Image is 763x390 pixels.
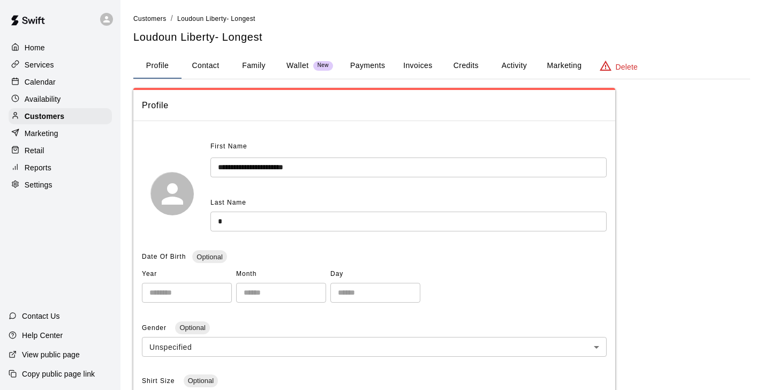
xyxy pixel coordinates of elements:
a: Home [9,40,112,56]
a: Settings [9,177,112,193]
span: Date Of Birth [142,253,186,260]
p: Wallet [286,60,309,71]
span: Last Name [210,199,246,206]
span: Profile [142,99,607,112]
p: Contact Us [22,311,60,321]
p: Calendar [25,77,56,87]
p: Availability [25,94,61,104]
button: Invoices [394,53,442,79]
span: Optional [175,324,209,332]
p: Help Center [22,330,63,341]
p: Home [25,42,45,53]
p: Settings [25,179,52,190]
p: Marketing [25,128,58,139]
a: Customers [133,14,167,22]
p: Customers [25,111,64,122]
span: Gender [142,324,169,332]
a: Reports [9,160,112,176]
span: Year [142,266,232,283]
div: basic tabs example [133,53,750,79]
span: Shirt Size [142,377,177,385]
a: Services [9,57,112,73]
span: Customers [133,15,167,22]
li: / [171,13,173,24]
span: Loudoun Liberty- Longest [177,15,255,22]
a: Retail [9,142,112,159]
span: Optional [192,253,226,261]
p: Reports [25,162,51,173]
p: View public page [22,349,80,360]
span: First Name [210,138,247,155]
p: Copy public page link [22,369,95,379]
p: Delete [616,62,638,72]
p: Services [25,59,54,70]
button: Activity [490,53,538,79]
h5: Loudoun Liberty- Longest [133,30,750,44]
button: Marketing [538,53,590,79]
a: Marketing [9,125,112,141]
span: Day [330,266,420,283]
nav: breadcrumb [133,13,750,25]
p: Retail [25,145,44,156]
button: Family [230,53,278,79]
a: Calendar [9,74,112,90]
span: New [313,62,333,69]
span: Month [236,266,326,283]
button: Profile [133,53,182,79]
button: Credits [442,53,490,79]
span: Optional [184,377,218,385]
button: Contact [182,53,230,79]
a: Customers [9,108,112,124]
a: Availability [9,91,112,107]
button: Payments [342,53,394,79]
div: Unspecified [142,337,607,357]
